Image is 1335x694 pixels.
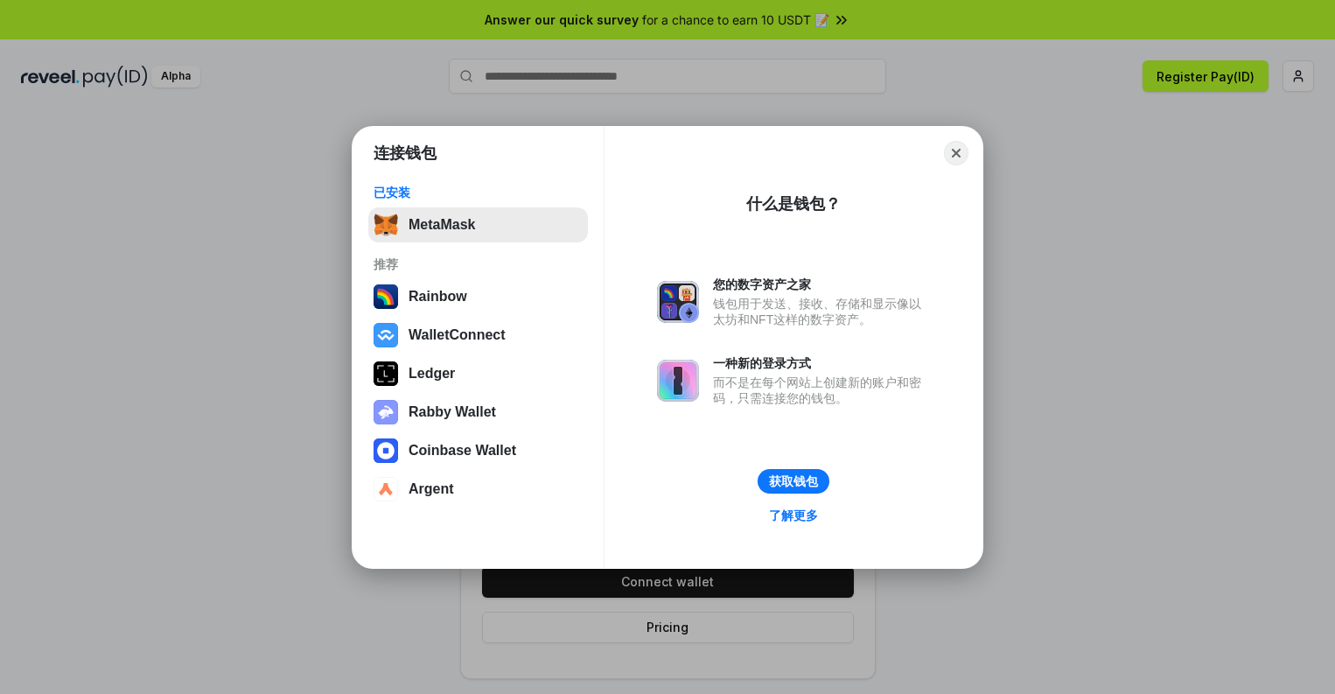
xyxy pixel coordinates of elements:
div: MetaMask [409,217,475,233]
img: svg+xml,%3Csvg%20xmlns%3D%22http%3A%2F%2Fwww.w3.org%2F2000%2Fsvg%22%20width%3D%2228%22%20height%3... [374,361,398,386]
div: Rainbow [409,289,467,305]
button: Argent [368,472,588,507]
img: svg+xml,%3Csvg%20width%3D%22120%22%20height%3D%22120%22%20viewBox%3D%220%200%20120%20120%22%20fil... [374,284,398,309]
button: Close [944,141,968,165]
button: 获取钱包 [758,469,829,494]
div: WalletConnect [409,327,506,343]
button: WalletConnect [368,318,588,353]
div: 钱包用于发送、接收、存储和显示像以太坊和NFT这样的数字资产。 [713,296,930,327]
div: Argent [409,481,454,497]
img: svg+xml,%3Csvg%20width%3D%2228%22%20height%3D%2228%22%20viewBox%3D%220%200%2028%2028%22%20fill%3D... [374,323,398,347]
button: Rainbow [368,279,588,314]
div: Ledger [409,366,455,382]
div: 您的数字资产之家 [713,277,930,292]
img: svg+xml,%3Csvg%20xmlns%3D%22http%3A%2F%2Fwww.w3.org%2F2000%2Fsvg%22%20fill%3D%22none%22%20viewBox... [657,360,699,402]
div: 推荐 [374,256,583,272]
div: 了解更多 [769,508,818,523]
button: Rabby Wallet [368,395,588,430]
img: svg+xml,%3Csvg%20fill%3D%22none%22%20height%3D%2233%22%20viewBox%3D%220%200%2035%2033%22%20width%... [374,213,398,237]
img: svg+xml,%3Csvg%20xmlns%3D%22http%3A%2F%2Fwww.w3.org%2F2000%2Fsvg%22%20fill%3D%22none%22%20viewBox... [657,281,699,323]
img: svg+xml,%3Csvg%20xmlns%3D%22http%3A%2F%2Fwww.w3.org%2F2000%2Fsvg%22%20fill%3D%22none%22%20viewBox... [374,400,398,424]
div: 而不是在每个网站上创建新的账户和密码，只需连接您的钱包。 [713,375,930,406]
button: Coinbase Wallet [368,433,588,468]
h1: 连接钱包 [374,143,437,164]
img: svg+xml,%3Csvg%20width%3D%2228%22%20height%3D%2228%22%20viewBox%3D%220%200%2028%2028%22%20fill%3D... [374,438,398,463]
img: svg+xml,%3Csvg%20width%3D%2228%22%20height%3D%2228%22%20viewBox%3D%220%200%2028%2028%22%20fill%3D... [374,477,398,501]
div: Coinbase Wallet [409,443,516,459]
button: MetaMask [368,207,588,242]
div: 什么是钱包？ [746,193,841,214]
div: 一种新的登录方式 [713,355,930,371]
div: Rabby Wallet [409,404,496,420]
a: 了解更多 [758,504,828,527]
div: 已安装 [374,185,583,200]
div: 获取钱包 [769,473,818,489]
button: Ledger [368,356,588,391]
